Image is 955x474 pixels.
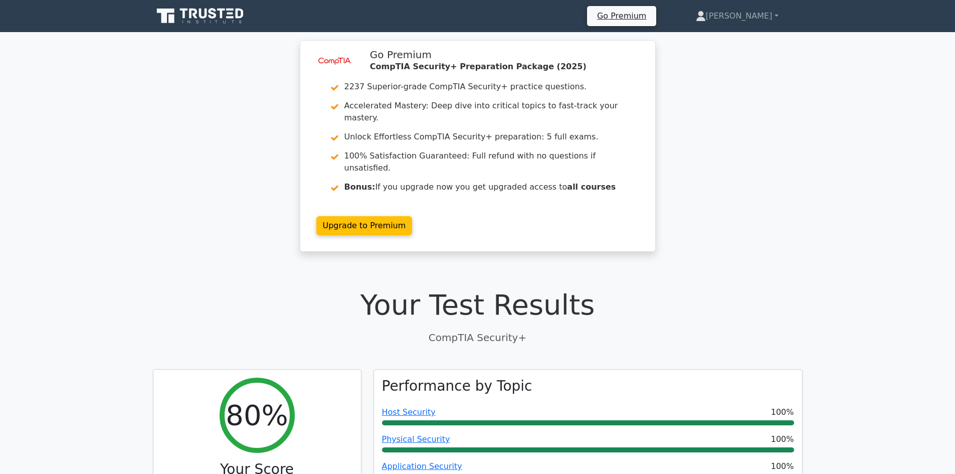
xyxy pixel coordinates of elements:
h2: 80% [226,398,288,432]
span: 100% [771,433,794,445]
a: Host Security [382,407,436,417]
a: [PERSON_NAME] [672,6,803,26]
p: CompTIA Security+ [153,330,803,345]
a: Upgrade to Premium [316,216,413,235]
a: Physical Security [382,434,450,444]
span: 100% [771,460,794,472]
a: Go Premium [591,9,652,23]
a: Application Security [382,461,462,471]
h1: Your Test Results [153,288,803,322]
span: 100% [771,406,794,418]
h3: Performance by Topic [382,378,532,395]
